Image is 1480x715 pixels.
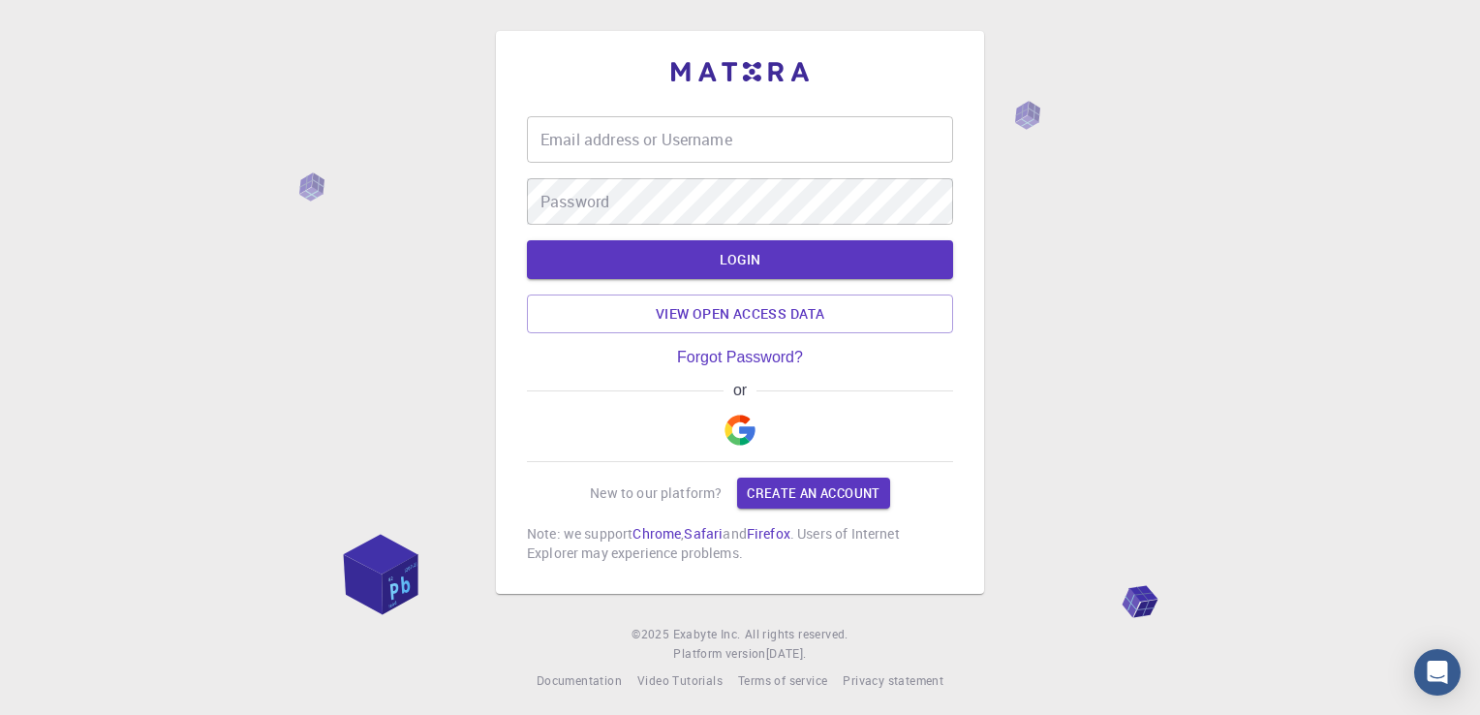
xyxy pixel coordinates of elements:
[632,524,681,543] a: Chrome
[724,382,755,399] span: or
[745,625,848,644] span: All rights reserved.
[677,349,803,366] a: Forgot Password?
[537,671,622,691] a: Documentation
[673,625,741,644] a: Exabyte Inc.
[766,644,807,664] a: [DATE].
[527,524,953,563] p: Note: we support , and . Users of Internet Explorer may experience problems.
[537,672,622,688] span: Documentation
[737,478,889,509] a: Create an account
[766,645,807,661] span: [DATE] .
[637,671,723,691] a: Video Tutorials
[747,524,790,543] a: Firefox
[738,671,827,691] a: Terms of service
[527,295,953,333] a: View open access data
[527,240,953,279] button: LOGIN
[738,672,827,688] span: Terms of service
[843,672,943,688] span: Privacy statement
[590,483,722,503] p: New to our platform?
[843,671,943,691] a: Privacy statement
[673,626,741,641] span: Exabyte Inc.
[1414,649,1461,696] div: Open Intercom Messenger
[725,415,755,446] img: Google
[684,524,723,543] a: Safari
[637,672,723,688] span: Video Tutorials
[632,625,672,644] span: © 2025
[673,644,765,664] span: Platform version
